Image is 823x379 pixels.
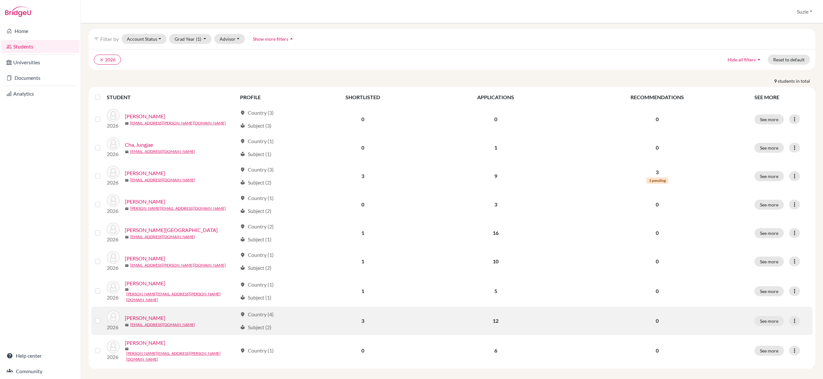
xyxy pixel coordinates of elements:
div: Country (3) [240,109,274,117]
p: 2026 [107,323,120,331]
span: mail [125,235,129,239]
span: local_library [240,123,245,128]
td: 1 [298,219,428,247]
button: See more [754,114,784,124]
i: filter_list [94,36,99,41]
td: 3 [428,190,564,219]
button: Hide all filtersarrow_drop_up [722,55,768,65]
span: location_on [240,139,245,144]
a: [PERSON_NAME][EMAIL_ADDRESS][DOMAIN_NAME] [130,205,226,211]
button: Show more filtersarrow_drop_up [247,34,300,44]
p: 2026 [107,207,120,215]
span: location_on [240,282,245,287]
span: Hide all filters [728,57,756,62]
button: See more [754,143,784,153]
a: [EMAIL_ADDRESS][DOMAIN_NAME] [130,234,195,240]
button: See more [754,171,784,181]
div: Country (1) [240,194,274,202]
td: 0 [428,105,564,133]
span: Show more filters [253,36,288,42]
span: local_library [240,152,245,157]
td: 6 [428,335,564,366]
a: [EMAIL_ADDRESS][DOMAIN_NAME] [130,149,195,154]
div: Subject (2) [240,323,271,331]
span: local_library [240,295,245,300]
img: Shin, Eunchan [107,311,120,323]
span: location_on [240,348,245,353]
button: clear2026 [94,55,121,65]
span: location_on [240,195,245,201]
p: 0 [568,201,747,208]
td: 10 [428,247,564,276]
div: Country (1) [240,251,274,259]
a: [PERSON_NAME] [125,169,165,177]
span: mail [125,264,129,268]
p: 2026 [107,264,120,272]
a: Help center [1,349,79,362]
th: SHORTLISTED [298,89,428,105]
p: 2026 [107,236,120,243]
button: Advisor [214,34,245,44]
div: Subject (2) [240,207,271,215]
span: local_library [240,180,245,185]
button: Suzie [794,5,815,18]
p: 0 [568,347,747,354]
p: 0 [568,229,747,237]
td: 0 [298,105,428,133]
span: local_library [240,208,245,214]
a: [PERSON_NAME][EMAIL_ADDRESS][PERSON_NAME][DOMAIN_NAME] [126,291,237,303]
i: arrow_drop_up [756,56,762,63]
p: 0 [568,115,747,123]
p: 0 [568,317,747,325]
span: mail [125,347,129,351]
th: RECOMMENDATIONS [564,89,751,105]
button: See more [754,200,784,210]
a: [PERSON_NAME] [125,314,165,322]
th: PROFILE [236,89,298,105]
a: Home [1,25,79,37]
span: mail [125,121,129,125]
img: Armes, Lorry [107,109,120,122]
a: [EMAIL_ADDRESS][PERSON_NAME][DOMAIN_NAME] [130,262,226,268]
a: Community [1,365,79,378]
td: 3 [298,162,428,190]
td: 0 [298,335,428,366]
a: [PERSON_NAME] [125,339,165,347]
th: SEE MORE [751,89,813,105]
img: Sattler, Justin [107,281,120,294]
td: 1 [428,133,564,162]
div: Subject (2) [240,179,271,186]
div: Country (1) [240,281,274,289]
th: STUDENT [107,89,236,105]
span: location_on [240,312,245,317]
a: [PERSON_NAME] [125,255,165,262]
span: local_library [240,237,245,242]
span: mail [125,178,129,182]
span: mail [125,150,129,154]
p: 0 [568,144,747,152]
span: Filter by [100,36,119,42]
button: See more [754,257,784,267]
p: 2026 [107,294,120,301]
i: clear [99,58,104,62]
a: [PERSON_NAME] [125,112,165,120]
span: local_library [240,325,245,330]
p: 2026 [107,179,120,186]
a: [PERSON_NAME][EMAIL_ADDRESS][PERSON_NAME][DOMAIN_NAME] [126,351,237,362]
div: Country (3) [240,166,274,174]
p: 2026 [107,353,120,361]
a: [PERSON_NAME] [125,198,165,205]
a: Students [1,40,79,53]
span: 3 pending [646,177,668,184]
span: mail [125,288,129,291]
a: Universities [1,56,79,69]
a: [PERSON_NAME] [125,279,165,287]
div: Subject (2) [240,264,271,272]
div: Subject (3) [240,122,271,130]
img: Kim, Lucy [107,166,120,179]
td: 0 [298,133,428,162]
td: 16 [428,219,564,247]
div: Country (2) [240,223,274,230]
div: Country (4) [240,311,274,318]
img: Bridge-U [5,6,31,17]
